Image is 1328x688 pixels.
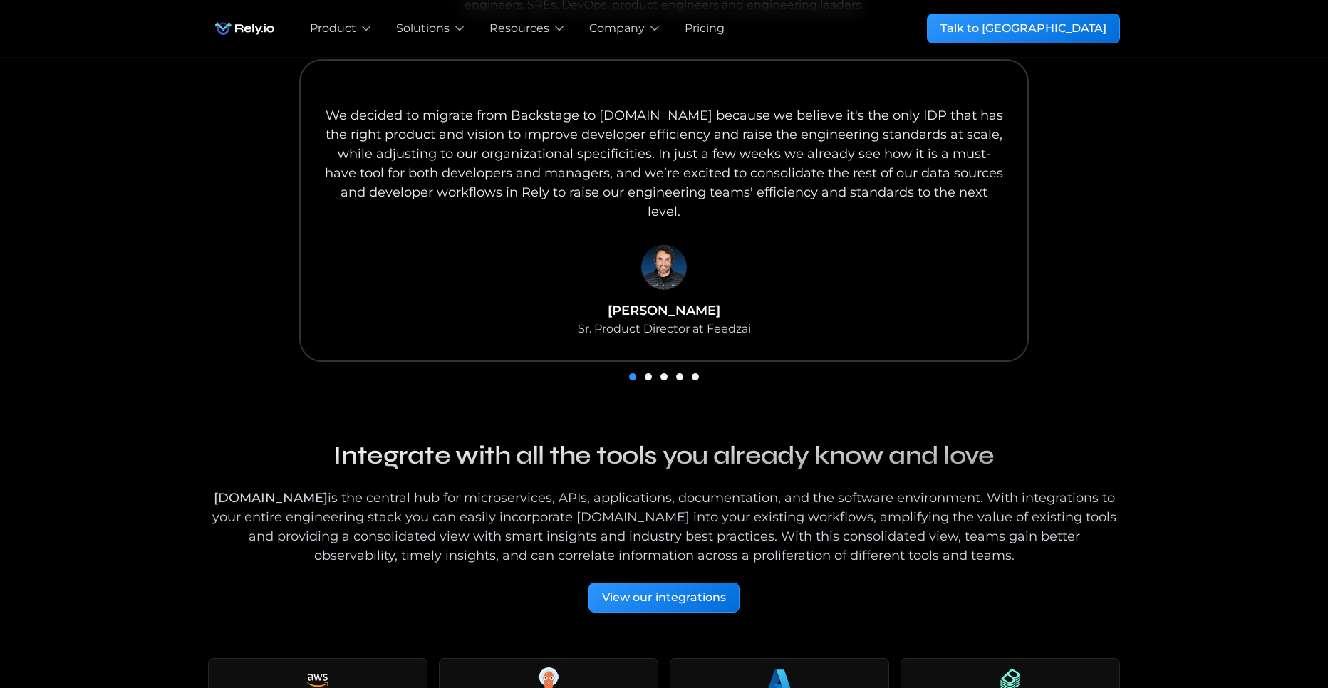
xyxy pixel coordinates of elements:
div: Show slide 2 of 5 [645,373,652,380]
img: Rely.io logo [208,14,281,43]
a: View our integrations [588,583,740,613]
a: [DOMAIN_NAME] [214,490,328,506]
div: Show slide 5 of 5 [692,373,699,380]
div: View our integrations [602,589,726,606]
a: Pricing [685,20,725,37]
div: 1 of 5 [208,59,1120,362]
div: Resources [489,20,549,37]
div: Sr. Product Director at Feedzai [578,320,751,338]
iframe: Chatbot [1234,594,1308,668]
div: Show slide 4 of 5 [676,373,683,380]
div: carousel [208,59,1120,386]
div: Show slide 3 of 5 [660,373,668,380]
h2: Integrate with all the tools you already know and love [208,434,1120,477]
div: is the central hub for microservices, APIs, applications, documentation, and the software environ... [208,489,1120,565]
div: Talk to [GEOGRAPHIC_DATA] [940,20,1106,37]
div: Show slide 1 of 5 [629,373,636,380]
a: Talk to [GEOGRAPHIC_DATA] [927,14,1120,43]
div: We decided to migrate from Backstage to [DOMAIN_NAME] because we believe it's the only IDP that h... [323,106,1005,221]
a: home [208,14,281,43]
div: Product [310,20,356,37]
div: Company [589,20,645,37]
div: Solutions [396,20,450,37]
div: [PERSON_NAME] [608,301,720,320]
